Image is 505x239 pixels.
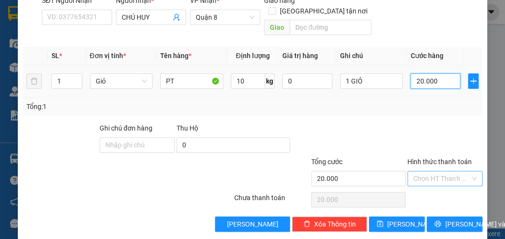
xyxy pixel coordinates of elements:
[369,216,425,232] button: save[PERSON_NAME]
[264,20,290,35] span: Giao
[5,52,66,62] li: VP Sóc Trăng
[5,5,38,38] img: logo.jpg
[26,101,196,112] div: Tổng: 1
[290,20,371,35] input: Dọc đường
[5,5,139,41] li: Vĩnh Thành (Sóc Trăng)
[468,77,478,85] span: plus
[90,52,126,60] span: Đơn vị tính
[96,74,147,88] span: Giỏ
[336,47,407,65] th: Ghi chú
[160,52,191,60] span: Tên hàng
[387,219,439,229] span: [PERSON_NAME]
[265,73,275,89] span: kg
[66,64,73,71] span: environment
[51,52,59,60] span: SL
[215,216,290,232] button: [PERSON_NAME]
[427,216,482,232] button: printer[PERSON_NAME] và In
[282,73,332,89] input: 0
[26,73,42,89] button: delete
[434,220,441,228] span: printer
[340,73,403,89] input: Ghi Chú
[292,216,367,232] button: deleteXóa Thông tin
[282,52,318,60] span: Giá trị hàng
[311,158,342,166] span: Tổng cước
[160,73,223,89] input: VD: Bàn, Ghế
[410,52,443,60] span: Cước hàng
[377,220,383,228] span: save
[227,219,278,229] span: [PERSON_NAME]
[173,13,180,21] span: user-add
[196,10,254,24] span: Quận 8
[5,64,12,71] span: environment
[303,220,310,228] span: delete
[233,192,310,209] div: Chưa thanh toán
[407,158,471,166] label: Hình thức thanh toán
[66,52,128,62] li: VP Quận 8
[468,73,479,89] button: plus
[100,124,152,132] label: Ghi chú đơn hàng
[177,124,198,132] span: Thu Hộ
[100,137,175,153] input: Ghi chú đơn hàng
[236,52,269,60] span: Định lượng
[276,6,371,16] span: [GEOGRAPHIC_DATA] tận nơi
[314,219,356,229] span: Xóa Thông tin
